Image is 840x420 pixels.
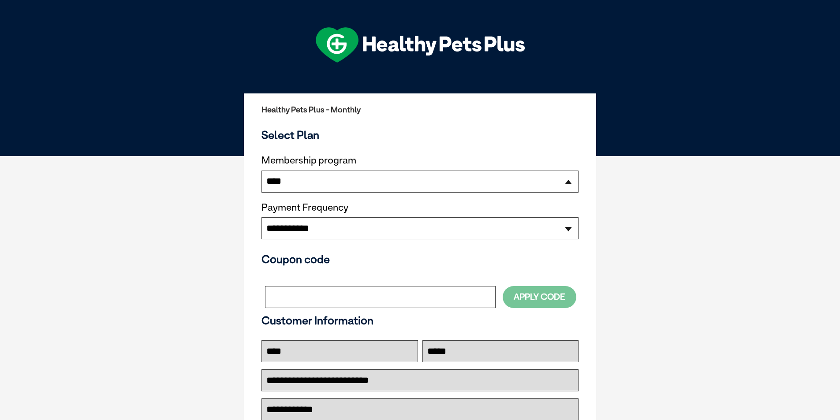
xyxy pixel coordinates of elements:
[261,155,579,166] label: Membership program
[261,314,579,327] h3: Customer Information
[261,128,579,141] h3: Select Plan
[261,202,348,213] label: Payment Frequency
[261,105,579,114] h2: Healthy Pets Plus - Monthly
[261,253,579,266] h3: Coupon code
[503,286,576,308] button: Apply Code
[316,27,525,63] img: hpp-logo-landscape-green-white.png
